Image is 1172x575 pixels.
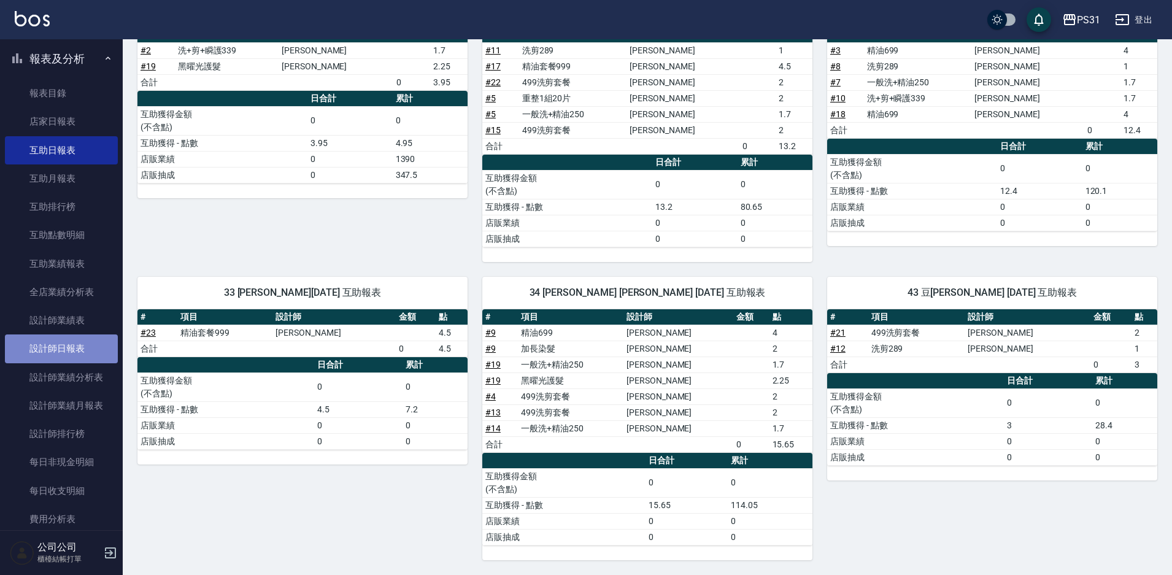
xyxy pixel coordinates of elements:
td: 0 [646,468,727,497]
a: 設計師排行榜 [5,420,118,448]
td: 互助獲得金額 (不含點) [827,388,1004,417]
td: 3 [1004,417,1092,433]
th: 項目 [518,309,623,325]
td: 28.4 [1092,417,1157,433]
td: 347.5 [393,167,468,183]
td: [PERSON_NAME] [971,74,1084,90]
td: 0 [396,341,436,357]
a: #9 [485,344,496,353]
td: 互助獲得 - 點數 [137,401,314,417]
td: 一般洗+精油250 [518,357,623,372]
a: 全店業績分析表 [5,278,118,306]
td: [PERSON_NAME] [971,42,1084,58]
td: 精油套餐999 [177,325,272,341]
td: 12.4 [1120,122,1157,138]
button: save [1027,7,1051,32]
td: 0 [728,529,812,545]
td: 0 [1092,433,1157,449]
th: 日合計 [997,139,1082,155]
td: 0 [307,167,393,183]
a: #19 [485,360,501,369]
td: 0 [997,154,1082,183]
td: 0 [997,199,1082,215]
span: 43 豆[PERSON_NAME] [DATE] 互助報表 [842,287,1143,299]
a: 設計師日報表 [5,334,118,363]
th: 日合計 [1004,373,1092,389]
td: 0 [1090,357,1132,372]
td: 2 [776,122,812,138]
table: a dense table [137,357,468,450]
td: [PERSON_NAME] [626,58,739,74]
td: 互助獲得 - 點數 [482,497,646,513]
th: 日合計 [314,357,403,373]
td: 0 [307,151,393,167]
table: a dense table [482,309,812,453]
td: [PERSON_NAME] [623,388,733,404]
td: 0 [652,215,738,231]
td: 精油699 [864,106,972,122]
td: 4.5 [776,58,812,74]
table: a dense table [827,27,1157,139]
a: #10 [830,93,846,103]
td: 0 [997,215,1082,231]
td: [PERSON_NAME] [623,341,733,357]
td: 2 [769,404,812,420]
th: 設計師 [965,309,1090,325]
td: 2 [776,74,812,90]
td: 499洗剪套餐 [868,325,965,341]
td: 0 [1004,388,1092,417]
td: [PERSON_NAME] [623,372,733,388]
td: 店販業績 [137,417,314,433]
td: [PERSON_NAME] [623,357,733,372]
td: 0 [728,468,812,497]
td: 合計 [482,436,518,452]
td: 精油套餐999 [519,58,627,74]
button: 報表及分析 [5,43,118,75]
td: 互助獲得 - 點數 [482,199,652,215]
td: 1 [1120,58,1157,74]
td: [PERSON_NAME] [626,106,739,122]
td: 0 [403,433,468,449]
th: 累計 [403,357,468,373]
td: 店販抽成 [827,215,997,231]
th: 累計 [1082,139,1157,155]
td: 0 [733,436,769,452]
td: 店販業績 [482,513,646,529]
th: 累計 [738,155,812,171]
td: 15.65 [646,497,727,513]
td: 1.7 [430,42,468,58]
td: 1390 [393,151,468,167]
td: 4.95 [393,135,468,151]
td: 12.4 [997,183,1082,199]
td: [PERSON_NAME] [626,90,739,106]
td: 互助獲得 - 點數 [827,183,997,199]
td: [PERSON_NAME] [626,42,739,58]
td: [PERSON_NAME] [971,58,1084,74]
a: 互助點數明細 [5,221,118,249]
td: 0 [403,372,468,401]
td: [PERSON_NAME] [623,325,733,341]
td: 店販抽成 [137,167,307,183]
td: [PERSON_NAME] [626,122,739,138]
td: 店販業績 [482,215,652,231]
td: 互助獲得金額 (不含點) [482,170,652,199]
a: 互助業績報表 [5,250,118,278]
td: 店販業績 [137,151,307,167]
table: a dense table [482,155,812,247]
td: 1.7 [1120,90,1157,106]
a: 互助月報表 [5,164,118,193]
a: #4 [485,392,496,401]
a: #17 [485,61,501,71]
th: 累計 [1092,373,1157,389]
td: 1.7 [769,357,812,372]
a: #13 [485,407,501,417]
td: 1.7 [1120,74,1157,90]
td: 0 [1092,449,1157,465]
th: 日合計 [646,453,727,469]
a: #9 [485,328,496,338]
th: 設計師 [623,309,733,325]
td: 洗剪289 [868,341,965,357]
th: 設計師 [272,309,396,325]
th: # [827,309,868,325]
td: [PERSON_NAME] [279,42,393,58]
